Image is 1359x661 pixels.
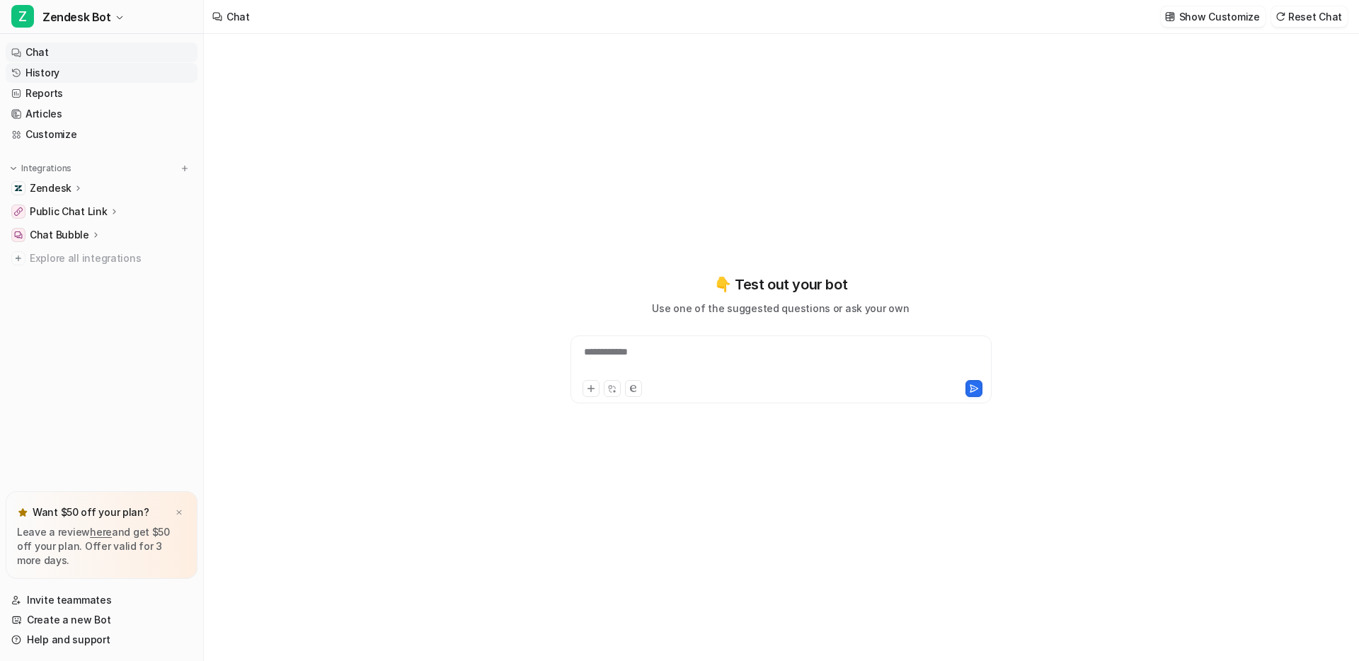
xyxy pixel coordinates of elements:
img: Public Chat Link [14,207,23,216]
img: menu_add.svg [180,163,190,173]
a: Help and support [6,630,197,650]
button: Integrations [6,161,76,176]
span: Zendesk Bot [42,7,111,27]
div: Chat [226,9,250,24]
img: expand menu [8,163,18,173]
a: Create a new Bot [6,610,197,630]
button: Show Customize [1161,6,1266,27]
img: customize [1165,11,1175,22]
a: Explore all integrations [6,248,197,268]
img: explore all integrations [11,251,25,265]
a: Reports [6,84,197,103]
p: Public Chat Link [30,205,108,219]
p: Chat Bubble [30,228,89,242]
img: Chat Bubble [14,231,23,239]
p: Use one of the suggested questions or ask your own [652,301,909,316]
a: Chat [6,42,197,62]
a: Articles [6,104,197,124]
p: Show Customize [1179,9,1260,24]
img: reset [1275,11,1285,22]
a: History [6,63,197,83]
p: 👇 Test out your bot [714,274,847,295]
a: Customize [6,125,197,144]
button: Reset Chat [1271,6,1348,27]
p: Integrations [21,163,71,174]
p: Leave a review and get $50 off your plan. Offer valid for 3 more days. [17,525,186,568]
a: Invite teammates [6,590,197,610]
p: Want $50 off your plan? [33,505,149,519]
img: star [17,507,28,518]
a: here [90,526,112,538]
p: Zendesk [30,181,71,195]
img: x [175,508,183,517]
span: Z [11,5,34,28]
span: Explore all integrations [30,247,192,270]
img: Zendesk [14,184,23,192]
